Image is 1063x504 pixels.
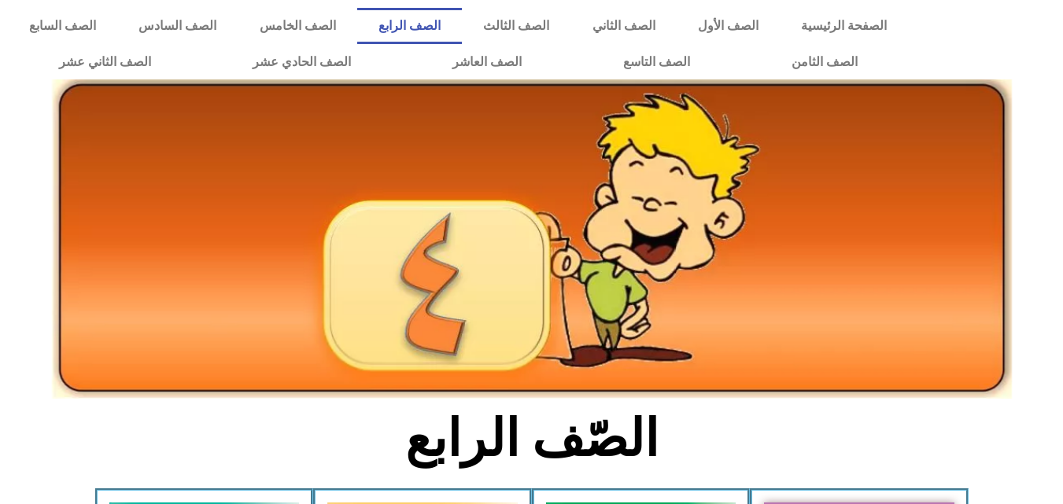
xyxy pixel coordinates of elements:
a: الصف الثالث [462,8,570,44]
a: الصف الثاني [571,8,677,44]
h2: الصّف الرابع [271,408,792,469]
a: الصفحة الرئيسية [780,8,908,44]
a: الصف الأول [677,8,780,44]
a: الصف الرابع [357,8,462,44]
a: الصف الخامس [238,8,357,44]
a: الصف الحادي عشر [201,44,401,80]
a: الصف التاسع [572,44,740,80]
a: الصف العاشر [401,44,572,80]
a: الصف الثامن [740,44,908,80]
a: الصف السادس [117,8,238,44]
a: الصف السابع [8,8,117,44]
a: الصف الثاني عشر [8,44,201,80]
